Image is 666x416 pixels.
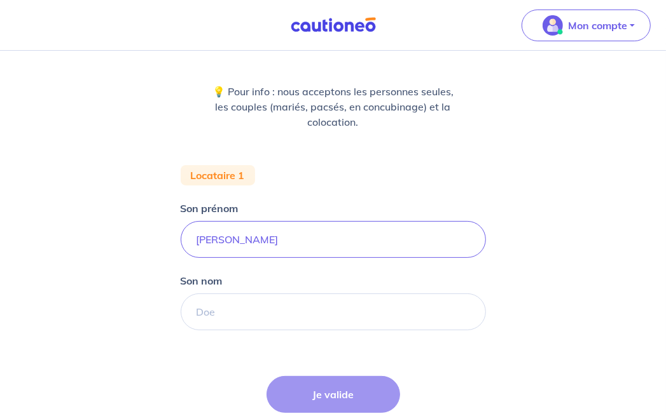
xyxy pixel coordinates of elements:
p: Son nom [181,273,223,288]
p: Mon compte [568,18,627,33]
p: Son prénom [181,201,239,216]
div: Locataire 1 [181,165,255,185]
img: illu_account_valid_menu.svg [543,15,563,36]
img: Cautioneo [286,17,381,33]
input: Doe [181,293,486,330]
input: John [181,221,486,258]
p: 💡 Pour info : nous acceptons les personnes seules, les couples (mariés, pacsés, en concubinage) e... [211,84,455,130]
button: illu_account_valid_menu.svgMon compte [522,10,651,41]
